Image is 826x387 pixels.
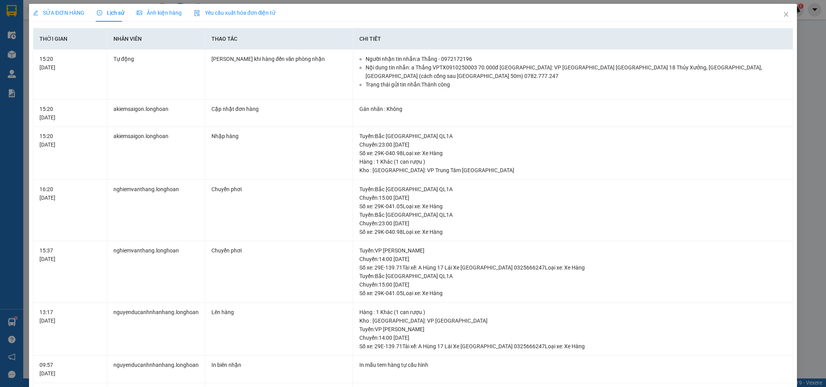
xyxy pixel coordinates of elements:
[211,55,347,63] div: [PERSON_NAME] khi hàng đến văn phòng nhận
[39,105,101,122] div: 15:20 [DATE]
[366,55,787,63] li: Người nhận tin nhắn: a Thắng - 0972172196
[359,157,787,166] div: Hàng : 1 Khác (1 can rượu )
[107,28,205,50] th: Nhân viên
[211,105,347,113] div: Cập nhật đơn hàng
[107,356,205,383] td: nguyenducanhnhanhang.longhoan
[137,10,142,16] span: picture
[366,63,787,80] li: Nội dung tin nhắn: a Thắng VPTX0910250003 70.000đ [GEOGRAPHIC_DATA]: VP [GEOGRAPHIC_DATA] [GEOGRA...
[39,185,101,202] div: 16:20 [DATE]
[107,241,205,303] td: nghiemvanthang.longhoan
[359,361,787,369] div: In mẫu tem hàng tự cấu hình
[107,180,205,242] td: nghiemvanthang.longhoan
[359,246,787,272] div: Tuyến : VP [PERSON_NAME] Chuyến: 14:00 [DATE] Số xe: 29E-139.71 Tài xế: A Hùng 17 Lái Xe [GEOGRAP...
[359,166,787,174] div: Kho : [GEOGRAPHIC_DATA]: VP Trung Tâm [GEOGRAPHIC_DATA]
[783,11,789,17] span: close
[97,10,124,16] span: Lịch sử
[359,211,787,236] div: Tuyến : Bắc [GEOGRAPHIC_DATA] QL1A Chuyến: 23:00 [DATE] Số xe: 29K-040.98 Loại xe: Xe Hàng
[359,325,787,351] div: Tuyến : VP [PERSON_NAME] Chuyến: 14:00 [DATE] Số xe: 29E-139.71 Tài xế: A Hùng 17 Lái Xe [GEOGRAP...
[211,246,347,255] div: Chuyển phơi
[107,50,205,100] td: Tự động
[211,132,347,140] div: Nhập hàng
[39,308,101,325] div: 13:17 [DATE]
[39,55,101,72] div: 15:20 [DATE]
[211,308,347,316] div: Lên hàng
[359,105,787,113] div: Gán nhãn : Không
[107,127,205,180] td: akiemsaigon.longhoan
[39,361,101,378] div: 09:57 [DATE]
[359,185,787,211] div: Tuyến : Bắc [GEOGRAPHIC_DATA] QL1A Chuyến: 15:00 [DATE] Số xe: 29K-041.05 Loại xe: Xe Hàng
[359,132,787,157] div: Tuyến : Bắc [GEOGRAPHIC_DATA] QL1A Chuyến: 23:00 [DATE] Số xe: 29K-040.98 Loại xe: Xe Hàng
[194,10,276,16] span: Yêu cầu xuất hóa đơn điện tử
[205,28,353,50] th: Thao tác
[211,185,347,193] div: Chuyển phơi
[107,100,205,127] td: akiemsaigon.longhoan
[194,10,200,16] img: icon
[33,28,107,50] th: Thời gian
[366,80,787,89] li: Trạng thái gửi tin nhắn: Thành công
[359,316,787,325] div: Kho : [GEOGRAPHIC_DATA]: VP [GEOGRAPHIC_DATA]
[33,10,38,16] span: edit
[359,272,787,297] div: Tuyến : Bắc [GEOGRAPHIC_DATA] QL1A Chuyến: 15:00 [DATE] Số xe: 29K-041.05 Loại xe: Xe Hàng
[39,132,101,149] div: 15:20 [DATE]
[359,308,787,316] div: Hàng : 1 Khác (1 can rượu )
[775,4,797,26] button: Close
[353,28,793,50] th: Chi tiết
[33,10,84,16] span: SỬA ĐƠN HÀNG
[107,303,205,356] td: nguyenducanhnhanhang.longhoan
[211,361,347,369] div: In biên nhận
[97,10,102,16] span: clock-circle
[137,10,182,16] span: Ảnh kiện hàng
[39,246,101,263] div: 15:37 [DATE]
